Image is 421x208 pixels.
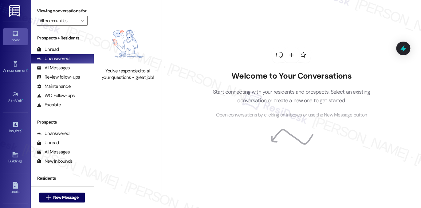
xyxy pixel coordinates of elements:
[37,65,70,71] div: All Messages
[37,102,61,108] div: Escalate
[3,89,28,106] a: Site Visit •
[22,98,23,102] span: •
[37,83,71,90] div: Maintenance
[3,28,28,45] a: Inbox
[81,18,84,23] i: 
[27,67,28,72] span: •
[37,130,69,137] div: Unanswered
[46,195,50,200] i: 
[3,180,28,197] a: Leads
[37,149,70,155] div: All Messages
[216,111,367,119] span: Open conversations by clicking on inboxes or use the New Message button
[53,194,78,201] span: New Message
[9,5,22,17] img: ResiDesk Logo
[37,74,80,80] div: Review follow-ups
[40,16,78,26] input: All communities
[31,35,94,41] div: Prospects + Residents
[31,175,94,181] div: Residents
[39,193,85,202] button: New Message
[203,88,379,105] p: Start connecting with your residents and prospects. Select an existing conversation or create a n...
[203,71,379,81] h2: Welcome to Your Conversations
[37,6,88,16] label: Viewing conversations for
[37,140,59,146] div: Unread
[31,119,94,125] div: Prospects
[37,55,69,62] div: Unanswered
[37,158,73,165] div: New Inbounds
[21,128,22,132] span: •
[37,46,59,53] div: Unread
[101,68,155,81] div: You've responded to all your questions - great job!
[3,119,28,136] a: Insights •
[3,149,28,166] a: Buildings
[101,23,155,65] img: empty-state
[37,92,75,99] div: WO Follow-ups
